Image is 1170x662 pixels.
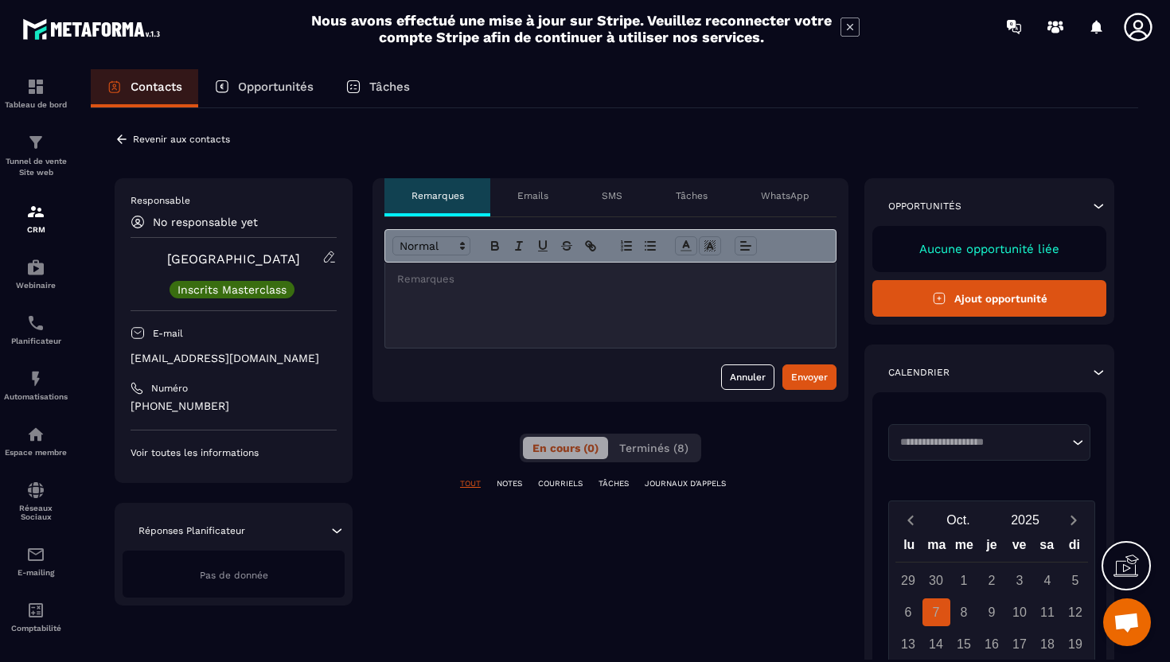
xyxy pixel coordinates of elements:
a: schedulerschedulerPlanificateur [4,302,68,357]
p: Voir toutes les informations [131,446,337,459]
p: Comptabilité [4,624,68,633]
button: Open years overlay [992,506,1059,534]
button: Ajout opportunité [872,280,1106,317]
div: Search for option [888,424,1090,461]
p: E-mail [153,327,183,340]
a: emailemailE-mailing [4,533,68,589]
a: accountantaccountantComptabilité [4,589,68,644]
div: 13 [895,630,922,658]
img: automations [26,369,45,388]
a: formationformationTunnel de vente Site web [4,121,68,190]
img: social-network [26,481,45,500]
span: Pas de donnée [200,570,268,581]
div: 6 [895,598,922,626]
div: 2 [978,567,1006,594]
div: 15 [950,630,978,658]
p: Numéro [151,382,188,395]
p: COURRIELS [538,478,583,489]
span: Terminés (8) [619,442,688,454]
div: ma [923,534,951,562]
img: formation [26,202,45,221]
div: sa [1033,534,1061,562]
a: social-networksocial-networkRéseaux Sociaux [4,469,68,533]
div: 4 [1034,567,1062,594]
img: formation [26,133,45,152]
p: Webinaire [4,281,68,290]
div: 10 [1006,598,1034,626]
p: Remarques [411,189,464,202]
p: Calendrier [888,366,950,379]
a: automationsautomationsAutomatisations [4,357,68,413]
div: 29 [895,567,922,594]
div: Envoyer [791,369,828,385]
img: accountant [26,601,45,620]
button: Envoyer [782,364,837,390]
div: 14 [922,630,950,658]
div: 18 [1034,630,1062,658]
p: [EMAIL_ADDRESS][DOMAIN_NAME] [131,351,337,366]
a: Tâches [330,69,426,107]
p: E-mailing [4,568,68,577]
div: 1 [950,567,978,594]
p: Opportunités [888,200,961,212]
p: Réseaux Sociaux [4,504,68,521]
div: 12 [1062,598,1090,626]
h2: Nous avons effectué une mise à jour sur Stripe. Veuillez reconnecter votre compte Stripe afin de ... [310,12,833,45]
div: 11 [1034,598,1062,626]
p: Planificateur [4,337,68,345]
div: 5 [1062,567,1090,594]
img: formation [26,77,45,96]
div: di [1060,534,1088,562]
a: formationformationTableau de bord [4,65,68,121]
p: Tunnel de vente Site web [4,156,68,178]
div: 9 [978,598,1006,626]
div: je [978,534,1006,562]
img: automations [26,425,45,444]
div: Ouvrir le chat [1103,598,1151,646]
a: automationsautomationsEspace membre [4,413,68,469]
span: En cours (0) [532,442,599,454]
p: [PHONE_NUMBER] [131,399,337,414]
p: SMS [602,189,622,202]
p: Contacts [131,80,182,94]
a: Contacts [91,69,198,107]
div: ve [1005,534,1033,562]
button: Next month [1059,509,1088,531]
p: Responsable [131,194,337,207]
p: TÂCHES [599,478,629,489]
div: 3 [1006,567,1034,594]
p: Inscrits Masterclass [177,284,287,295]
p: JOURNAUX D'APPELS [645,478,726,489]
div: 16 [978,630,1006,658]
p: Tâches [369,80,410,94]
p: CRM [4,225,68,234]
img: logo [22,14,166,44]
p: Tâches [676,189,708,202]
div: 7 [922,598,950,626]
div: me [950,534,978,562]
a: Opportunités [198,69,330,107]
p: Revenir aux contacts [133,134,230,145]
img: email [26,545,45,564]
p: Tableau de bord [4,100,68,109]
img: automations [26,258,45,277]
button: Open months overlay [925,506,992,534]
p: WhatsApp [761,189,809,202]
p: Opportunités [238,80,314,94]
p: Espace membre [4,448,68,457]
p: NOTES [497,478,522,489]
button: En cours (0) [523,437,608,459]
p: Automatisations [4,392,68,401]
img: scheduler [26,313,45,333]
a: [GEOGRAPHIC_DATA] [167,251,300,267]
div: 30 [922,567,950,594]
div: lu [895,534,923,562]
button: Terminés (8) [610,437,698,459]
a: automationsautomationsWebinaire [4,246,68,302]
p: No responsable yet [153,216,258,228]
button: Annuler [721,364,774,390]
button: Previous month [895,509,925,531]
div: 19 [1062,630,1090,658]
input: Search for option [895,434,1068,450]
p: Réponses Planificateur [138,524,245,537]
